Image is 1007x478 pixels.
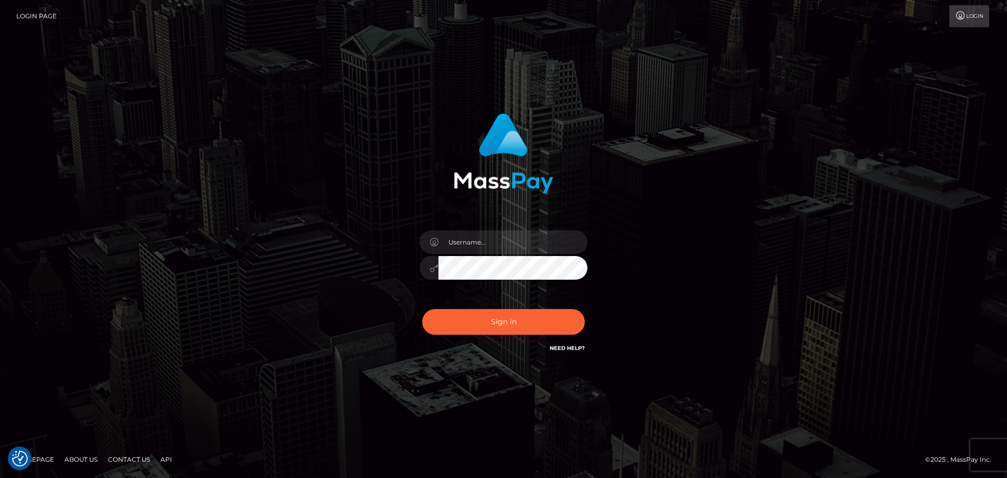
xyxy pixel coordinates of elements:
[925,454,999,465] div: © 2025 , MassPay Inc.
[438,230,587,254] input: Username...
[550,345,585,352] a: Need Help?
[104,451,154,468] a: Contact Us
[12,451,58,468] a: Homepage
[454,113,553,194] img: MassPay Login
[16,5,57,27] a: Login Page
[156,451,176,468] a: API
[422,309,585,335] button: Sign in
[12,451,28,466] button: Consent Preferences
[60,451,102,468] a: About Us
[949,5,989,27] a: Login
[12,451,28,466] img: Revisit consent button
